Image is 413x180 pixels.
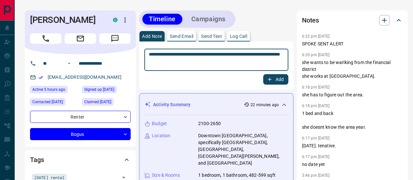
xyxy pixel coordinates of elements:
[32,99,63,105] span: Contacted [DATE]
[302,104,330,108] p: 6:18 pm [DATE]
[250,102,279,108] p: 22 minutes ago
[198,172,276,179] p: 1 bedroom, 1 bathroom, 482-599 sqft
[302,136,330,140] p: 6:17 pm [DATE]
[39,75,43,80] svg: Email Verified
[198,132,288,167] p: Downtown [GEOGRAPHIC_DATA], specifically [GEOGRAPHIC_DATA], [GEOGRAPHIC_DATA], [GEOGRAPHIC_DATA][...
[152,120,167,127] p: Budget
[302,15,319,25] h2: Notes
[263,74,288,85] button: Add
[84,99,111,105] span: Claimed [DATE]
[84,86,114,93] span: Signed up [DATE]
[65,33,96,44] span: Email
[32,86,65,93] span: Active 5 hours ago
[30,86,79,95] div: Sun Aug 17 2025
[170,34,193,39] p: Send Email
[30,33,61,44] span: Call
[142,34,162,39] p: Add Note
[302,34,330,39] p: 6:22 pm [DATE]
[30,98,79,107] div: Thu Jun 19 2025
[230,34,247,39] p: Log Call
[302,155,330,159] p: 6:17 pm [DATE]
[113,18,118,22] div: condos.ca
[302,161,403,168] p: no date yet
[30,128,131,140] div: Bogus
[153,101,190,108] p: Activity Summary
[302,53,330,57] p: 6:20 pm [DATE]
[99,33,131,44] span: Message
[142,14,182,25] button: Timeline
[30,152,131,168] div: Tags
[302,59,403,80] p: she wants to be warlking from the financial district she works at [GEOGRAPHIC_DATA].
[30,155,44,165] h2: Tags
[152,132,170,139] p: Location
[82,98,131,107] div: Mon Aug 11 2025
[201,34,222,39] p: Send Text
[65,59,73,67] button: Open
[145,99,288,111] div: Activity Summary22 minutes ago
[82,86,131,95] div: Thu Jun 19 2025
[152,172,180,179] p: Size & Rooms
[48,74,121,80] a: [EMAIL_ADDRESS][DOMAIN_NAME]
[30,111,131,123] div: Renter
[198,120,221,127] p: 2100-2650
[302,173,330,178] p: 3:46 pm [DATE]
[302,41,403,47] p: SPOKE SENT ALERT
[185,14,232,25] button: Campaigns
[302,142,403,149] p: [DATE]. tenative.
[302,110,403,131] p: 1 bed and back she doesnt know the area year.
[302,85,330,90] p: 6:18 pm [DATE]
[302,91,403,98] p: she has to figure out the area.
[30,15,103,25] h1: [PERSON_NAME]
[302,12,403,28] div: Notes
